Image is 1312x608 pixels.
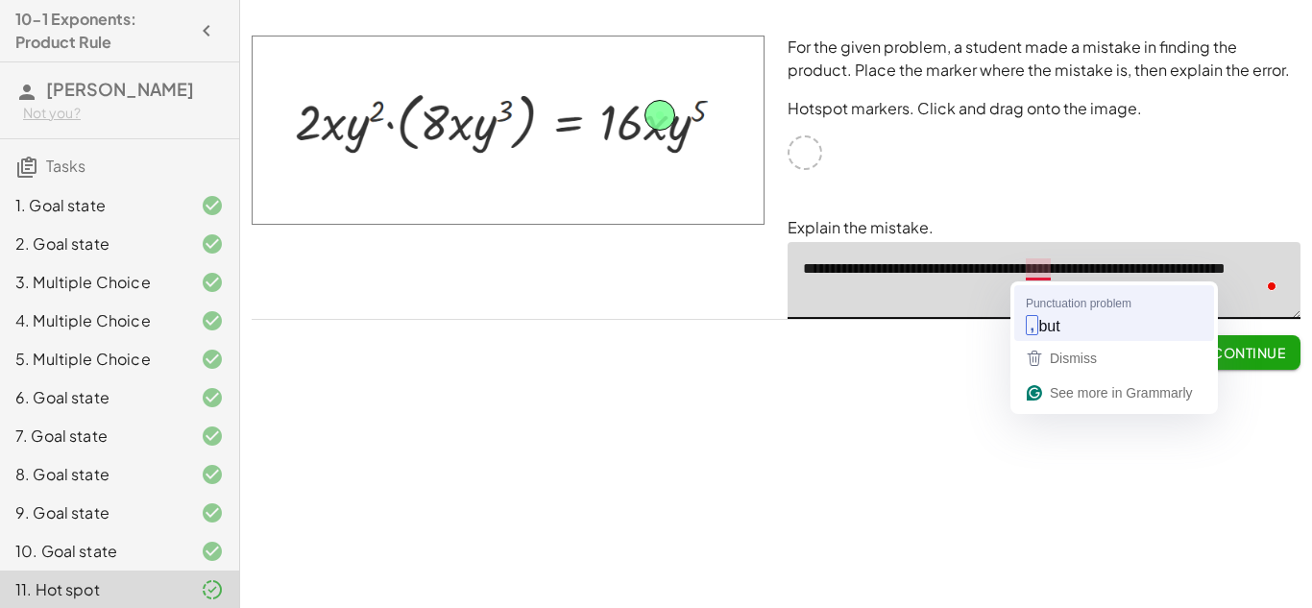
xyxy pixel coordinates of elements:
[15,309,170,332] div: 4. Multiple Choice
[15,348,170,371] div: 5. Multiple Choice
[788,216,1300,239] p: Explain the mistake.
[788,36,1300,82] p: For the given problem, a student made a mistake in finding the product. Place the marker where th...
[201,232,224,255] i: Task finished and correct.
[201,309,224,332] i: Task finished and correct.
[15,194,170,217] div: 1. Goal state
[788,97,1300,120] p: Hotspot markers. Click and drag onto the image.
[1197,335,1300,370] button: Continue
[15,232,170,255] div: 2. Goal state
[201,540,224,563] i: Task finished and correct.
[201,271,224,294] i: Task finished and correct.
[15,501,170,524] div: 9. Goal state
[201,501,224,524] i: Task finished and correct.
[252,36,765,225] img: b42f739e0bd79d23067a90d0ea4ccfd2288159baac1bcee117f9be6b6edde5c4.png
[46,78,194,100] span: [PERSON_NAME]
[15,271,170,294] div: 3. Multiple Choice
[201,425,224,448] i: Task finished and correct.
[1212,344,1285,361] span: Continue
[201,194,224,217] i: Task finished and correct.
[788,242,1300,319] textarea: To enrich screen reader interactions, please activate Accessibility in Grammarly extension settings
[15,463,170,486] div: 8. Goal state
[15,8,189,54] h4: 10-1 Exponents: Product Rule
[15,578,170,601] div: 11. Hot spot
[201,578,224,601] i: Task finished and part of it marked as correct.
[23,104,224,123] div: Not you?
[201,463,224,486] i: Task finished and correct.
[15,540,170,563] div: 10. Goal state
[46,156,85,176] span: Tasks
[15,425,170,448] div: 7. Goal state
[15,386,170,409] div: 6. Goal state
[201,386,224,409] i: Task finished and correct.
[201,348,224,371] i: Task finished and correct.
